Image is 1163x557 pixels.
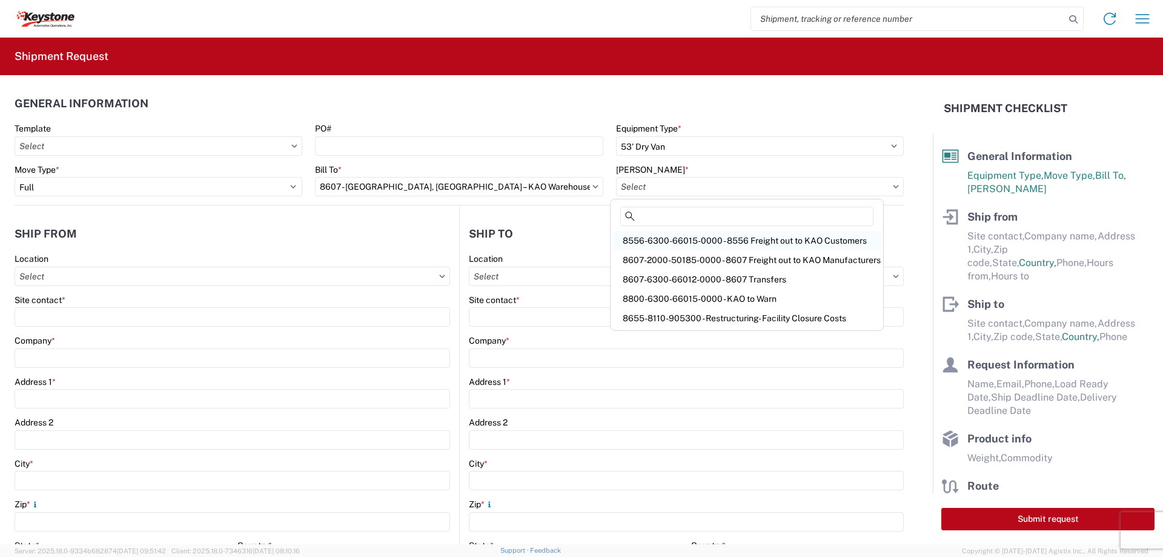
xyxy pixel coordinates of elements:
label: Country [691,540,726,551]
span: Route [967,479,999,492]
label: Template [15,123,51,134]
span: Hours to [991,270,1029,282]
div: 8607-2000-50185-0000 - 8607 Freight out to KAO Manufacturers [613,250,881,270]
div: 8607-6300-66012-0000 - 8607 Transfers [613,270,881,289]
span: Ship to [967,298,1004,310]
span: Site contact, [967,230,1024,242]
label: Company [469,335,509,346]
span: Commodity [1001,452,1053,464]
label: Address 2 [469,417,508,428]
span: Server: 2025.18.0-9334b682874 [15,547,166,555]
span: Move Type, [1044,170,1095,181]
label: Country [237,540,272,551]
span: Name, [967,378,996,390]
label: Site contact [469,295,520,305]
label: Zip [469,499,494,510]
label: Site contact [15,295,65,305]
span: City, [973,331,993,342]
span: Zip code, [993,331,1035,342]
div: 8556-6300-66015-0000 - 8556 Freight out to KAO Customers [613,231,881,250]
label: Location [15,253,48,264]
span: State, [1035,331,1062,342]
h2: Ship from [15,228,77,240]
span: Company name, [1024,318,1098,329]
span: Company name, [1024,230,1098,242]
label: [PERSON_NAME] [616,164,689,175]
span: Phone, [1056,257,1087,268]
span: Equipment Type, [967,170,1044,181]
span: Phone [1099,331,1127,342]
span: Client: 2025.18.0-7346316 [171,547,300,555]
input: Select [315,177,603,196]
span: Bill To, [1095,170,1126,181]
label: Move Type [15,164,59,175]
h2: General Information [15,98,148,110]
span: Phone, [1024,378,1055,390]
span: City, [973,244,993,255]
span: Copyright © [DATE]-[DATE] Agistix Inc., All Rights Reserved [962,545,1148,556]
label: Equipment Type [616,123,681,134]
div: 8655-8110-905300 - Restructuring- Facility Closure Costs [613,309,881,328]
span: State, [992,257,1019,268]
label: State [469,540,494,551]
button: Submit request [941,508,1155,530]
label: State [15,540,39,551]
span: General Information [967,150,1072,162]
label: Address 1 [469,376,510,387]
span: [DATE] 09:51:42 [117,547,166,555]
a: Support [500,547,531,554]
span: [PERSON_NAME] [967,183,1047,195]
h2: Shipment Checklist [944,101,1067,116]
input: Select [616,177,904,196]
div: 8800-6300-66015-0000 - KAO to Warn [613,289,881,309]
label: Bill To [315,164,342,175]
label: City [469,458,488,469]
span: [DATE] 08:10:16 [253,547,300,555]
span: Ship from [967,210,1018,223]
span: Country, [1062,331,1099,342]
span: Product info [967,432,1032,445]
input: Select [15,136,302,156]
a: Feedback [530,547,561,554]
span: Request Information [967,358,1075,371]
input: Select [469,267,904,286]
span: Country, [1019,257,1056,268]
label: PO# [315,123,331,134]
input: Shipment, tracking or reference number [751,7,1065,30]
label: Company [15,335,55,346]
label: Address 1 [15,376,56,387]
h2: Ship to [469,228,513,240]
label: City [15,458,33,469]
label: Zip [15,499,40,510]
span: Site contact, [967,318,1024,329]
h2: Shipment Request [15,49,108,64]
span: Email, [996,378,1024,390]
span: Weight, [967,452,1001,464]
label: Location [469,253,503,264]
span: Ship Deadline Date, [991,392,1080,403]
label: Address 2 [15,417,53,428]
input: Select [15,267,450,286]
